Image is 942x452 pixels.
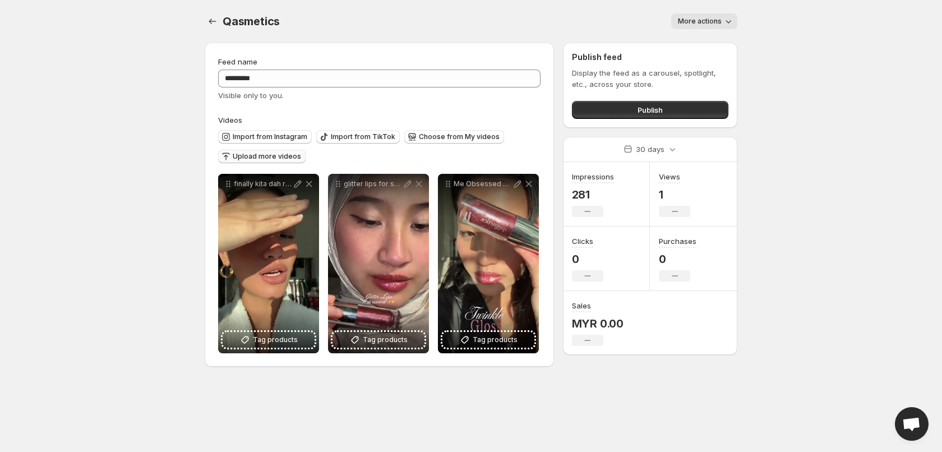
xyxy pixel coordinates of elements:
h3: Sales [572,300,591,311]
span: Choose from My videos [419,132,500,141]
p: Display the feed as a carousel, spotlight, etc., across your store. [572,67,728,90]
span: Import from Instagram [233,132,307,141]
h3: Impressions [572,171,614,182]
span: Qasmetics [223,15,280,28]
div: glitter lips for summer yes pls hehehe because hot girl summer isnt complete without a lil sparkl... [328,174,429,353]
button: Tag products [223,332,315,348]
span: Tag products [473,334,518,345]
p: 0 [659,252,696,266]
div: finally kita dah restocked new coloursTag products [218,174,319,353]
button: Settings [205,13,220,29]
span: Feed name [218,57,257,66]
p: 281 [572,188,614,201]
p: 0 [572,252,603,266]
p: 30 days [636,144,664,155]
span: Tag products [363,334,408,345]
button: Import from Instagram [218,130,312,144]
div: Open chat [895,407,929,441]
h3: Purchases [659,236,696,247]
span: Tag products [253,334,298,345]
button: Upload more videos [218,150,306,163]
h3: Views [659,171,680,182]
p: Me Obsessed Nooo just thinking about our Twinkle Gloss every 5 seconds [454,179,512,188]
p: MYR 0.00 [572,317,624,330]
button: Import from TikTok [316,130,400,144]
span: More actions [678,17,722,26]
h3: Clicks [572,236,593,247]
span: Visible only to you. [218,91,284,100]
p: 1 [659,188,690,201]
span: Videos [218,116,242,124]
span: Import from TikTok [331,132,395,141]
button: Tag products [442,332,534,348]
button: Choose from My videos [404,130,504,144]
p: finally kita dah restocked new colours [234,179,292,188]
div: Me Obsessed Nooo just thinking about our Twinkle Gloss every 5 secondsTag products [438,174,539,353]
button: Publish [572,101,728,119]
span: Publish [638,104,663,116]
h2: Publish feed [572,52,728,63]
span: Upload more videos [233,152,301,161]
p: glitter lips for summer yes pls hehehe because hot girl summer isnt complete without a lil sparkl... [344,179,402,188]
button: More actions [671,13,737,29]
button: Tag products [333,332,424,348]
